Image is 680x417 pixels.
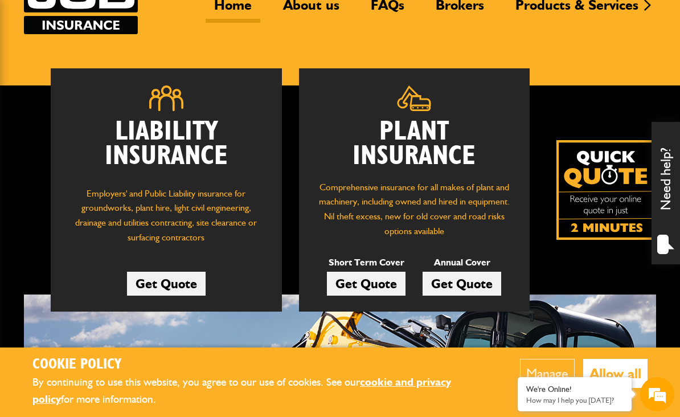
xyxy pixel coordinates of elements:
[15,206,208,346] textarea: Type your message and hit 'Enter'
[127,272,206,296] a: Get Quote
[187,6,214,33] div: Minimize live chat window
[526,396,623,404] p: How may I help you today?
[327,272,405,296] a: Get Quote
[327,255,405,270] p: Short Term Cover
[32,356,485,374] h2: Cookie Policy
[15,105,208,130] input: Enter your last name
[520,359,575,388] button: Manage
[32,374,485,408] p: By continuing to use this website, you agree to our use of cookies. See our for more information.
[556,140,656,240] img: Quick Quote
[652,122,680,264] div: Need help?
[583,359,648,388] button: Allow all
[59,64,191,79] div: Chat with us now
[316,120,513,169] h2: Plant Insurance
[423,272,501,296] a: Get Quote
[68,120,265,175] h2: Liability Insurance
[19,63,48,79] img: d_20077148190_company_1631870298795_20077148190
[15,139,208,164] input: Enter your email address
[316,180,513,238] p: Comprehensive insurance for all makes of plant and machinery, including owned and hired in equipm...
[526,385,623,394] div: We're Online!
[155,328,207,343] em: Start Chat
[423,255,501,270] p: Annual Cover
[68,186,265,251] p: Employers' and Public Liability insurance for groundworks, plant hire, light civil engineering, d...
[556,140,656,240] a: Get your insurance quote isn just 2-minutes
[15,173,208,198] input: Enter your phone number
